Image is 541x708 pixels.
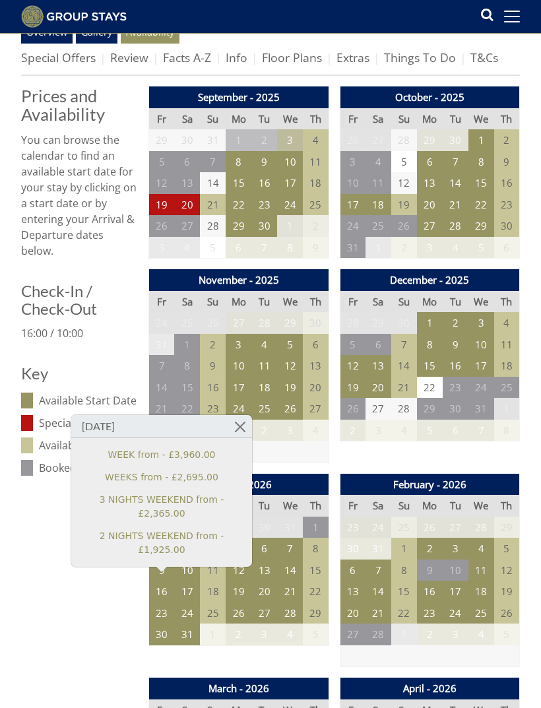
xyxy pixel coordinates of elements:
[200,560,226,581] td: 11
[39,460,138,476] dd: Booked
[468,108,494,130] th: We
[174,172,200,194] td: 13
[277,377,303,399] td: 19
[494,237,520,259] td: 6
[149,172,175,194] td: 12
[417,355,443,377] td: 15
[391,172,417,194] td: 12
[366,517,391,538] td: 24
[366,194,391,216] td: 18
[340,517,366,538] td: 23
[251,129,277,151] td: 2
[417,237,443,259] td: 3
[174,312,200,334] td: 25
[340,538,366,560] td: 30
[443,377,468,399] td: 23
[340,602,366,624] td: 20
[340,269,520,291] th: December - 2025
[443,237,468,259] td: 4
[303,355,329,377] td: 13
[303,237,329,259] td: 9
[468,237,494,259] td: 5
[226,334,251,356] td: 3
[494,538,520,560] td: 5
[340,172,366,194] td: 10
[226,49,247,65] a: Info
[303,517,329,538] td: 1
[391,560,417,581] td: 8
[303,334,329,356] td: 6
[366,420,391,441] td: 3
[71,415,252,438] h3: [DATE]
[494,194,520,216] td: 23
[391,377,417,399] td: 21
[468,560,494,581] td: 11
[200,602,226,624] td: 25
[494,398,520,420] td: 1
[443,151,468,173] td: 7
[340,560,366,581] td: 6
[149,355,175,377] td: 7
[21,365,138,382] h3: Key
[391,334,417,356] td: 7
[494,312,520,334] td: 4
[174,560,200,581] td: 10
[226,215,251,237] td: 29
[200,624,226,645] td: 1
[149,86,329,108] th: September - 2025
[277,560,303,581] td: 14
[417,291,443,313] th: Mo
[200,312,226,334] td: 26
[340,420,366,441] td: 2
[366,291,391,313] th: Sa
[251,420,277,441] td: 2
[200,581,226,602] td: 18
[39,415,138,431] dd: Special Offer
[494,151,520,173] td: 9
[303,420,329,441] td: 4
[251,602,277,624] td: 27
[277,237,303,259] td: 8
[251,581,277,602] td: 20
[226,355,251,377] td: 10
[468,581,494,602] td: 18
[417,602,443,624] td: 23
[251,108,277,130] th: Tu
[303,581,329,602] td: 22
[384,49,456,65] a: Things To Do
[174,151,200,173] td: 6
[149,560,175,581] td: 9
[21,86,138,123] a: Prices and Availability
[21,132,138,259] p: You can browse the calendar to find an available start date for your stay by clicking on a start ...
[468,602,494,624] td: 25
[417,377,443,399] td: 22
[226,377,251,399] td: 17
[340,355,366,377] td: 12
[277,602,303,624] td: 28
[174,237,200,259] td: 4
[443,172,468,194] td: 14
[200,108,226,130] th: Su
[163,49,211,65] a: Facts A-Z
[391,312,417,334] td: 30
[340,108,366,130] th: Fr
[366,151,391,173] td: 4
[80,448,243,462] a: WEEK from - £3,960.00
[468,215,494,237] td: 29
[251,215,277,237] td: 30
[251,334,277,356] td: 4
[443,291,468,313] th: Tu
[468,334,494,356] td: 10
[391,517,417,538] td: 25
[303,108,329,130] th: Th
[174,291,200,313] th: Sa
[303,312,329,334] td: 30
[340,334,366,356] td: 5
[277,420,303,441] td: 3
[174,334,200,356] td: 1
[468,194,494,216] td: 22
[468,377,494,399] td: 24
[80,470,243,484] a: WEEKS from - £2,695.00
[277,538,303,560] td: 7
